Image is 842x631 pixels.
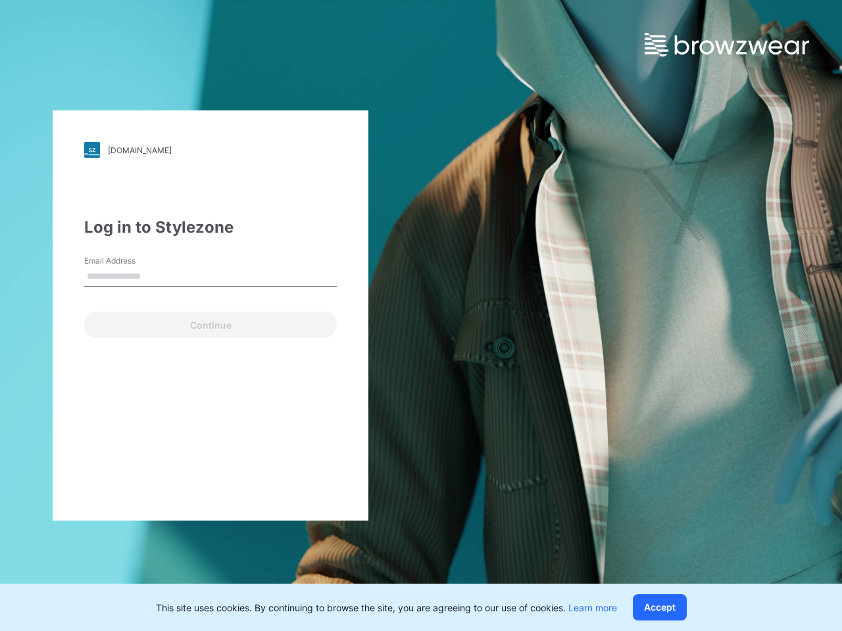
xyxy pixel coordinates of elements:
img: stylezone-logo.562084cfcfab977791bfbf7441f1a819.svg [84,142,100,158]
div: [DOMAIN_NAME] [108,145,172,155]
div: Log in to Stylezone [84,216,337,239]
a: Learn more [568,602,617,613]
a: [DOMAIN_NAME] [84,142,337,158]
img: browzwear-logo.e42bd6dac1945053ebaf764b6aa21510.svg [645,33,809,57]
label: Email Address [84,255,176,267]
button: Accept [633,594,687,620]
p: This site uses cookies. By continuing to browse the site, you are agreeing to our use of cookies. [156,601,617,615]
